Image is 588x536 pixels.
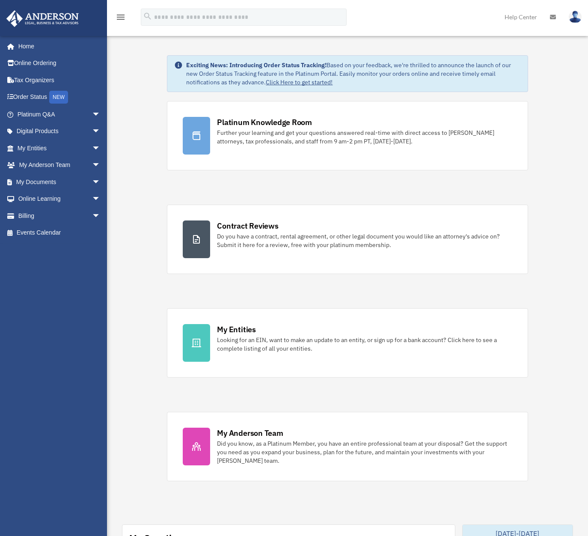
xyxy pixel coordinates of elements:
[217,428,283,438] div: My Anderson Team
[6,71,113,89] a: Tax Organizers
[4,10,81,27] img: Anderson Advisors Platinum Portal
[143,12,152,21] i: search
[116,12,126,22] i: menu
[92,140,109,157] span: arrow_drop_down
[217,117,312,128] div: Platinum Knowledge Room
[92,157,109,174] span: arrow_drop_down
[6,207,113,224] a: Billingarrow_drop_down
[6,191,113,208] a: Online Learningarrow_drop_down
[6,89,113,106] a: Order StatusNEW
[167,308,528,378] a: My Entities Looking for an EIN, want to make an update to an entity, or sign up for a bank accoun...
[217,324,255,335] div: My Entities
[116,15,126,22] a: menu
[92,123,109,140] span: arrow_drop_down
[92,173,109,191] span: arrow_drop_down
[49,91,68,104] div: NEW
[92,106,109,123] span: arrow_drop_down
[186,61,520,86] div: Based on your feedback, we're thrilled to announce the launch of our new Order Status Tracking fe...
[6,157,113,174] a: My Anderson Teamarrow_drop_down
[217,336,512,353] div: Looking for an EIN, want to make an update to an entity, or sign up for a bank account? Click her...
[217,220,278,231] div: Contract Reviews
[217,232,512,249] div: Do you have a contract, rental agreement, or other legal document you would like an attorney's ad...
[92,207,109,225] span: arrow_drop_down
[266,78,333,86] a: Click Here to get started!
[6,224,113,241] a: Events Calendar
[217,439,512,465] div: Did you know, as a Platinum Member, you have an entire professional team at your disposal? Get th...
[186,61,327,69] strong: Exciting News: Introducing Order Status Tracking!
[217,128,512,146] div: Further your learning and get your questions answered real-time with direct access to [PERSON_NAM...
[6,123,113,140] a: Digital Productsarrow_drop_down
[6,38,109,55] a: Home
[167,412,528,481] a: My Anderson Team Did you know, as a Platinum Member, you have an entire professional team at your...
[167,205,528,274] a: Contract Reviews Do you have a contract, rental agreement, or other legal document you would like...
[92,191,109,208] span: arrow_drop_down
[569,11,582,23] img: User Pic
[6,140,113,157] a: My Entitiesarrow_drop_down
[6,55,113,72] a: Online Ordering
[167,101,528,170] a: Platinum Knowledge Room Further your learning and get your questions answered real-time with dire...
[6,173,113,191] a: My Documentsarrow_drop_down
[6,106,113,123] a: Platinum Q&Aarrow_drop_down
